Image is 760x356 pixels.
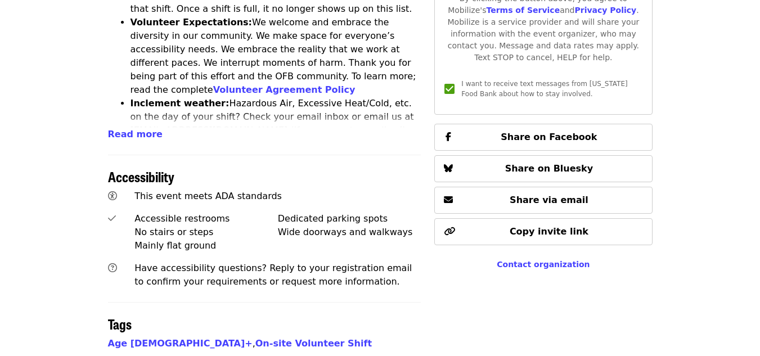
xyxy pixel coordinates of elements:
a: On-site Volunteer Shift [255,338,372,349]
a: Volunteer Agreement Policy [213,84,356,95]
div: Mainly flat ground [134,239,278,253]
strong: Volunteer Expectations: [131,17,253,28]
button: Share on Facebook [434,124,652,151]
li: We welcome and embrace the diversity in our community. We make space for everyone’s accessibility... [131,16,421,97]
a: Privacy Policy [574,6,636,15]
span: Share via email [510,195,588,205]
span: , [108,338,255,349]
span: Copy invite link [510,226,588,237]
span: Accessibility [108,166,174,186]
i: check icon [108,213,116,224]
li: Hazardous Air, Excessive Heat/Cold, etc. on the day of your shift? Check your email inbox or emai... [131,97,421,164]
button: Copy invite link [434,218,652,245]
span: Read more [108,129,163,139]
div: Wide doorways and walkways [278,226,421,239]
span: This event meets ADA standards [134,191,282,201]
button: Read more [108,128,163,141]
span: I want to receive text messages from [US_STATE] Food Bank about how to stay involved. [461,80,627,98]
i: question-circle icon [108,263,117,273]
a: Age [DEMOGRAPHIC_DATA]+ [108,338,253,349]
i: universal-access icon [108,191,117,201]
span: Have accessibility questions? Reply to your registration email to confirm your requirements or re... [134,263,412,287]
a: Contact organization [497,260,590,269]
span: Tags [108,314,132,334]
div: No stairs or steps [134,226,278,239]
strong: Inclement weather: [131,98,230,109]
span: Share on Bluesky [505,163,593,174]
button: Share on Bluesky [434,155,652,182]
button: Share via email [434,187,652,214]
a: Terms of Service [486,6,560,15]
span: Share on Facebook [501,132,597,142]
div: Dedicated parking spots [278,212,421,226]
div: Accessible restrooms [134,212,278,226]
